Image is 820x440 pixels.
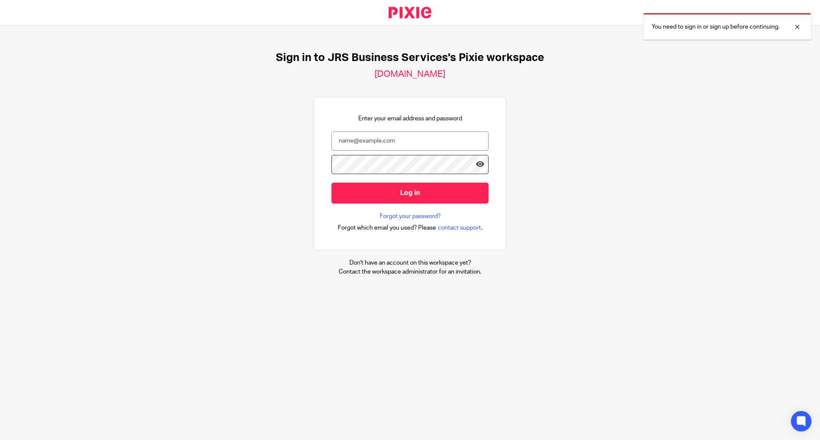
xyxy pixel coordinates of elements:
[358,114,462,123] p: Enter your email address and password
[375,69,445,80] h2: [DOMAIN_NAME]
[331,131,489,151] input: name@example.com
[276,51,544,64] h1: Sign in to JRS Business Services's Pixie workspace
[339,268,481,276] p: Contact the workspace administrator for an invitation.
[331,183,489,204] input: Log in
[338,223,483,233] div: .
[338,224,436,232] span: Forgot which email you used? Please
[380,212,441,221] a: Forgot your password?
[339,259,481,267] p: Don't have an account on this workspace yet?
[438,224,481,232] span: contact support
[652,23,779,31] p: You need to sign in or sign up before continuing.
